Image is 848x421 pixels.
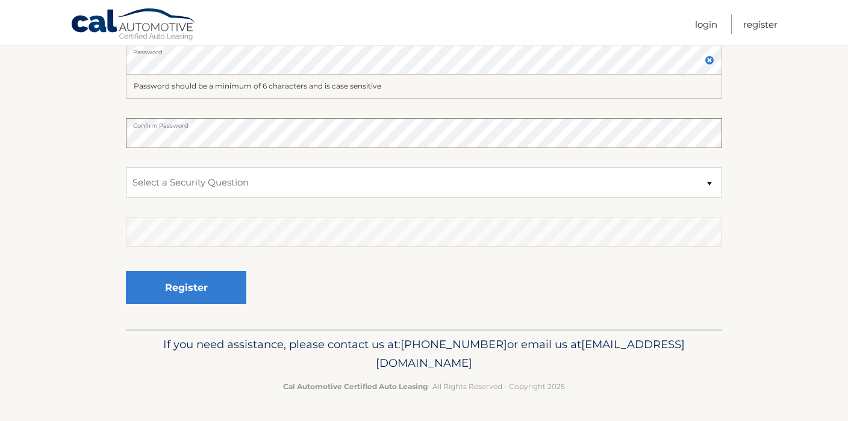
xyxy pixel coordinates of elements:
[70,8,197,43] a: Cal Automotive
[134,380,714,393] p: - All Rights Reserved - Copyright 2025
[401,337,507,351] span: [PHONE_NUMBER]
[126,75,722,99] div: Password should be a minimum of 6 characters and is case sensitive
[283,382,428,391] strong: Cal Automotive Certified Auto Leasing
[126,271,246,304] button: Register
[126,45,722,54] label: Password
[126,118,722,128] label: Confirm Password
[743,14,778,34] a: Register
[695,14,717,34] a: Login
[134,335,714,373] p: If you need assistance, please contact us at: or email us at
[705,55,714,65] img: close.svg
